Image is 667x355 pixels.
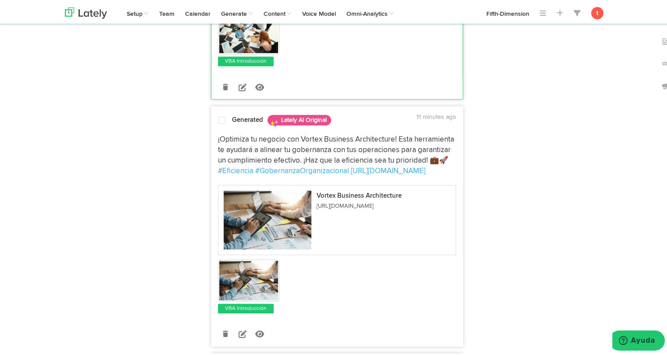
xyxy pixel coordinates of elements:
[218,166,253,173] a: #Eficiencia
[255,166,349,173] a: #GobernanzaOrganizacional
[612,329,665,351] iframe: Abre un widget desde donde se puede obtener más información
[224,189,311,247] img: dCLEFyCjSk6A6eVUS2hb
[223,302,268,311] a: VBA Introducción
[65,6,107,17] img: logo_lately_bg_light.svg
[591,5,603,18] button: t
[417,112,456,118] time: 11 minutes ago
[219,259,278,298] img: dCLEFyCjSk6A6eVUS2hb
[317,202,402,208] p: [URL][DOMAIN_NAME]
[270,117,278,126] img: sparkles.png
[351,166,425,173] a: [URL][DOMAIN_NAME]
[219,12,278,51] img: 1lfOZ2rZSpuRJrN097Dw
[268,113,331,124] span: Lately AI Original
[317,191,402,197] p: Vortex Business Architecture
[232,115,263,121] strong: Generated
[218,134,456,163] span: ¡Optimiza tu negocio con Vortex Business Architecture! Esta herramienta te ayudará a alinear tu g...
[223,55,268,64] a: VBA Introducción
